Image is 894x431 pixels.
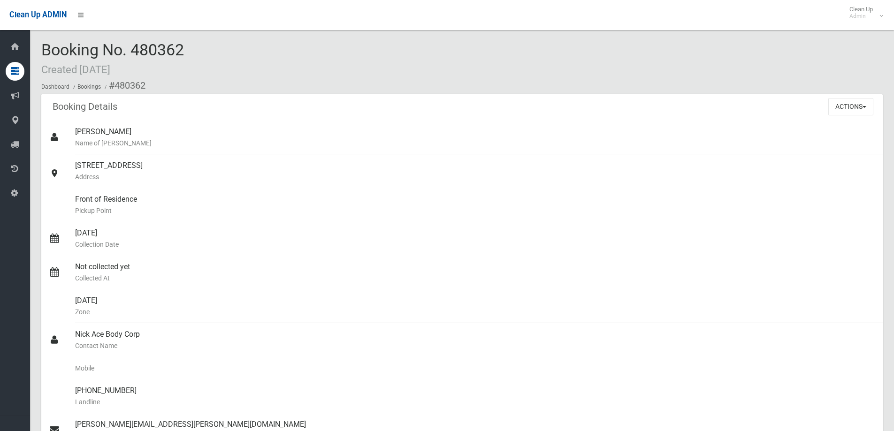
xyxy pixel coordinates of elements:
[75,205,875,216] small: Pickup Point
[75,239,875,250] small: Collection Date
[75,222,875,256] div: [DATE]
[75,306,875,318] small: Zone
[75,272,875,284] small: Collected At
[41,98,129,116] header: Booking Details
[9,10,67,19] span: Clean Up ADMIN
[75,154,875,188] div: [STREET_ADDRESS]
[75,137,875,149] small: Name of [PERSON_NAME]
[75,188,875,222] div: Front of Residence
[849,13,873,20] small: Admin
[75,323,875,357] div: Nick Ace Body Corp
[41,63,110,76] small: Created [DATE]
[75,379,875,413] div: [PHONE_NUMBER]
[75,289,875,323] div: [DATE]
[75,121,875,154] div: [PERSON_NAME]
[75,171,875,182] small: Address
[77,83,101,90] a: Bookings
[75,363,875,374] small: Mobile
[75,340,875,351] small: Contact Name
[41,83,69,90] a: Dashboard
[75,396,875,408] small: Landline
[102,77,145,94] li: #480362
[845,6,882,20] span: Clean Up
[828,98,873,115] button: Actions
[41,40,184,77] span: Booking No. 480362
[75,256,875,289] div: Not collected yet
